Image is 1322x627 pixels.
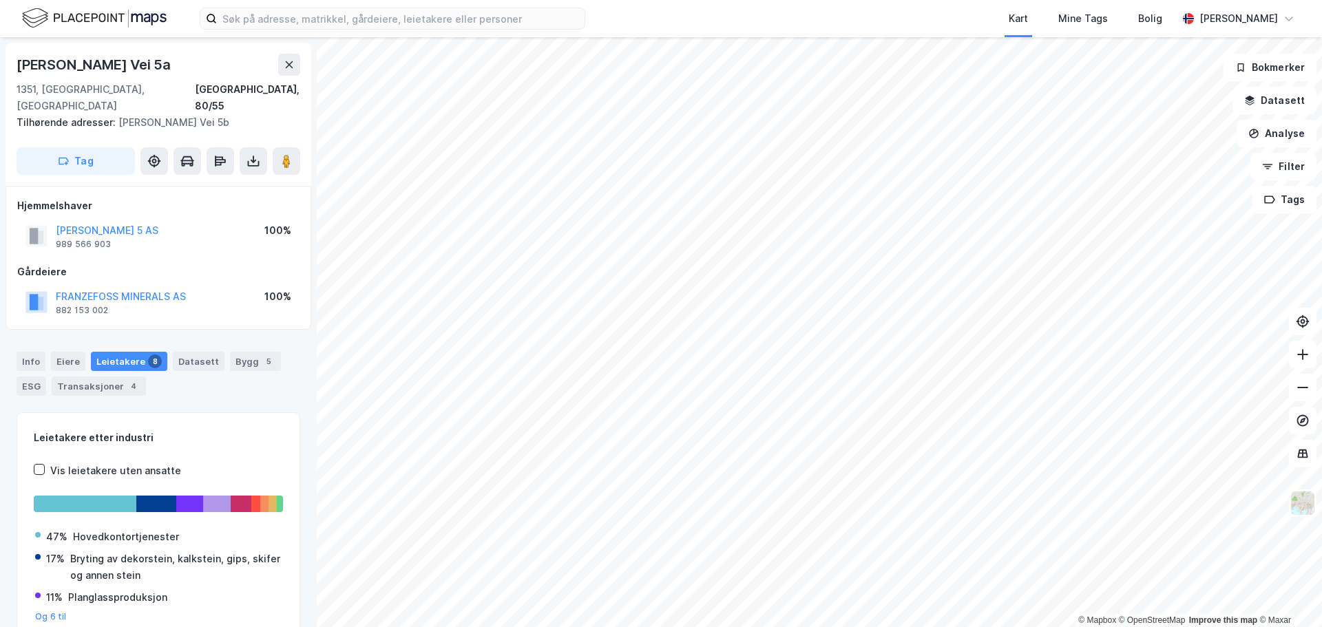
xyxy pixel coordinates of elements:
span: Tilhørende adresser: [17,116,118,128]
div: Mine Tags [1058,10,1108,27]
button: Filter [1250,153,1316,180]
div: Planglassproduksjon [68,589,167,606]
div: Info [17,352,45,371]
div: ESG [17,376,46,396]
div: Bryting av dekorstein, kalkstein, gips, skifer og annen stein [70,551,282,584]
input: Søk på adresse, matrikkel, gårdeiere, leietakere eller personer [217,8,585,29]
button: Datasett [1232,87,1316,114]
div: 100% [264,288,291,305]
button: Og 6 til [35,611,67,622]
div: 1351, [GEOGRAPHIC_DATA], [GEOGRAPHIC_DATA] [17,81,195,114]
div: Transaksjoner [52,376,146,396]
a: Mapbox [1078,615,1116,625]
button: Bokmerker [1224,54,1316,81]
div: [PERSON_NAME] [1199,10,1278,27]
button: Tags [1252,186,1316,213]
div: Gårdeiere [17,264,300,280]
iframe: Chat Widget [1253,561,1322,627]
div: 4 [127,379,140,393]
div: 100% [264,222,291,239]
div: Hovedkontortjenester [73,529,179,545]
a: Improve this map [1189,615,1257,625]
div: [PERSON_NAME] Vei 5a [17,54,174,76]
div: Leietakere etter industri [34,429,283,446]
img: logo.f888ab2527a4732fd821a326f86c7f29.svg [22,6,167,30]
div: 47% [46,529,67,545]
a: OpenStreetMap [1119,615,1186,625]
div: 5 [262,354,275,368]
div: Bygg [230,352,281,371]
div: Bolig [1138,10,1162,27]
div: Kontrollprogram for chat [1253,561,1322,627]
div: Vis leietakere uten ansatte [50,463,181,479]
div: 17% [46,551,65,567]
div: 989 566 903 [56,239,111,250]
div: 8 [148,354,162,368]
div: Hjemmelshaver [17,198,300,214]
div: 11% [46,589,63,606]
div: [PERSON_NAME] Vei 5b [17,114,289,131]
img: Z [1290,490,1316,516]
div: [GEOGRAPHIC_DATA], 80/55 [195,81,300,114]
button: Analyse [1237,120,1316,147]
div: Datasett [173,352,224,371]
button: Tag [17,147,135,175]
div: 882 153 002 [56,305,108,316]
div: Eiere [51,352,85,371]
div: Leietakere [91,352,167,371]
div: Kart [1009,10,1028,27]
